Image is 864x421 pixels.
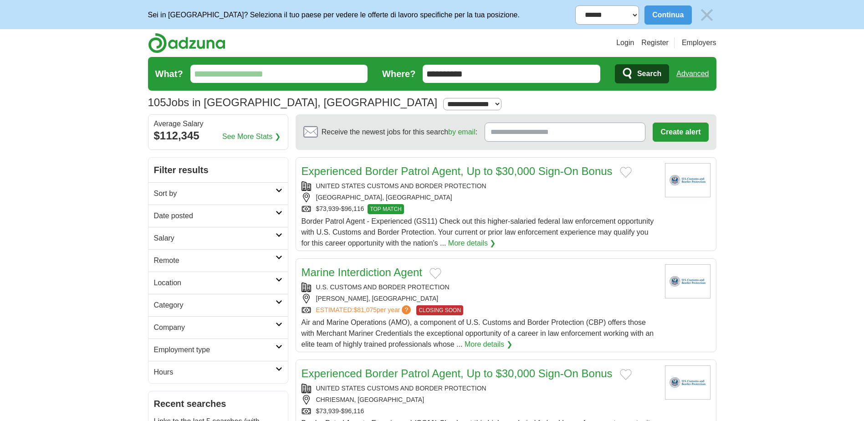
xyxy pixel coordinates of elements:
div: [GEOGRAPHIC_DATA], [GEOGRAPHIC_DATA] [302,193,658,202]
span: CLOSING SOON [416,305,463,315]
a: Category [148,294,288,316]
a: Login [616,37,634,48]
a: Experienced Border Patrol Agent, Up to $30,000 Sign-On Bonus [302,367,613,380]
a: Location [148,272,288,294]
a: More details ❯ [465,339,512,350]
h2: Filter results [148,158,288,182]
span: Search [637,65,661,83]
div: CHRIESMAN, [GEOGRAPHIC_DATA] [302,395,658,405]
label: What? [155,67,183,81]
h2: Date posted [154,210,276,221]
button: Continua [644,5,691,25]
div: $73,939-$96,116 [302,204,658,214]
h2: Recent searches [154,397,282,411]
span: Receive the newest jobs for this search : [322,127,477,138]
a: U.S. CUSTOMS AND BORDER PROTECTION [316,283,450,291]
div: $73,939-$96,116 [302,406,658,416]
a: Advanced [676,65,709,83]
a: Register [641,37,669,48]
button: Add to favorite jobs [429,268,441,279]
h2: Sort by [154,188,276,199]
h2: Hours [154,367,276,378]
span: ? [402,305,411,314]
a: UNITED STATES CUSTOMS AND BORDER PROTECTION [316,385,486,392]
span: Air and Marine Operations (AMO), a component of U.S. Customs and Border Protection (CBP) offers t... [302,318,654,348]
span: TOP MATCH [368,204,404,214]
span: 105 [148,94,166,111]
div: Average Salary [154,120,282,128]
span: Border Patrol Agent - Experienced (GS11) Check out this higher-salaried federal law enforcement o... [302,217,654,247]
h2: Remote [154,255,276,266]
a: Employment type [148,339,288,361]
img: U.S. Customs and Border Protection logo [665,365,711,400]
p: Sei in [GEOGRAPHIC_DATA]? Seleziona il tuo paese per vedere le offerte di lavoro specifiche per l... [148,10,520,21]
a: Marine Interdiction Agent [302,266,423,278]
a: Remote [148,249,288,272]
h2: Company [154,322,276,333]
a: Hours [148,361,288,383]
span: $81,075 [353,306,377,313]
a: UNITED STATES CUSTOMS AND BORDER PROTECTION [316,182,486,190]
h1: Jobs in [GEOGRAPHIC_DATA], [GEOGRAPHIC_DATA] [148,96,438,108]
img: U.S. Customs and Border Protection logo [665,264,711,298]
a: More details ❯ [448,238,496,249]
h2: Location [154,277,276,288]
img: U.S. Customs and Border Protection logo [665,163,711,197]
img: Adzuna logo [148,33,225,53]
button: Create alert [653,123,708,142]
h2: Employment type [154,344,276,355]
h2: Category [154,300,276,311]
button: Search [615,64,669,83]
button: Add to favorite jobs [620,167,632,178]
div: [PERSON_NAME], [GEOGRAPHIC_DATA] [302,294,658,303]
a: ESTIMATED:$81,075per year? [316,305,413,315]
img: icon_close_no_bg.svg [697,5,716,25]
a: Employers [682,37,716,48]
button: Add to favorite jobs [620,369,632,380]
h2: Salary [154,233,276,244]
label: Where? [382,67,415,81]
a: Experienced Border Patrol Agent, Up to $30,000 Sign-On Bonus [302,165,613,177]
div: $112,345 [154,128,282,144]
a: by email [448,128,475,136]
a: Sort by [148,182,288,205]
a: Date posted [148,205,288,227]
a: Company [148,316,288,339]
a: See More Stats ❯ [222,131,281,142]
a: Salary [148,227,288,249]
